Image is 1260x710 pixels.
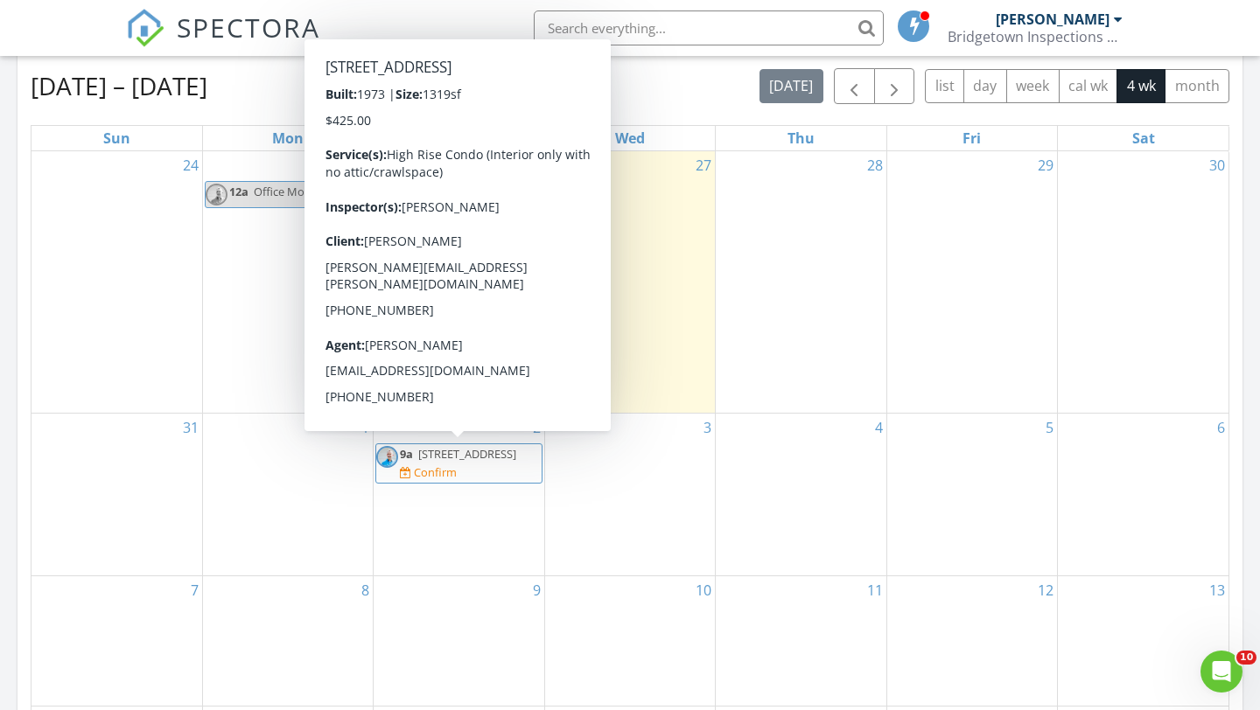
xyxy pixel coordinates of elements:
[206,184,227,205] img: bjh_111042.jpg
[1206,576,1228,604] a: Go to September 13, 2025
[784,126,818,150] a: Thursday
[202,576,373,707] td: Go to September 8, 2025
[1006,69,1060,103] button: week
[358,414,373,442] a: Go to September 1, 2025
[414,465,457,479] div: Confirm
[963,69,1007,103] button: day
[179,414,202,442] a: Go to August 31, 2025
[521,151,544,179] a: Go to August 26, 2025
[534,10,884,45] input: Search everything...
[959,126,984,150] a: Friday
[31,414,202,576] td: Go to August 31, 2025
[400,184,419,199] span: 12a
[31,576,202,707] td: Go to September 7, 2025
[376,212,514,261] a: 9a - 10a [STREET_ADDRESS][PERSON_NAME]
[996,10,1109,28] div: [PERSON_NAME]
[1059,69,1118,103] button: cal wk
[834,68,875,104] button: Previous
[202,151,373,414] td: Go to August 25, 2025
[1034,151,1057,179] a: Go to August 29, 2025
[100,126,134,150] a: Sunday
[1042,414,1057,442] a: Go to September 5, 2025
[716,414,886,576] td: Go to September 4, 2025
[529,414,544,442] a: Go to September 2, 2025
[177,9,320,45] span: SPECTORA
[692,151,715,179] a: Go to August 27, 2025
[374,414,544,576] td: Go to September 2, 2025
[400,446,516,462] a: 9a [STREET_ADDRESS]
[179,151,202,179] a: Go to August 24, 2025
[759,69,823,103] button: [DATE]
[1034,576,1057,604] a: Go to September 12, 2025
[925,69,964,103] button: list
[126,24,320,60] a: SPECTORA
[948,28,1123,45] div: Bridgetown Inspections LLC
[864,151,886,179] a: Go to August 28, 2025
[254,184,316,199] span: Office Move
[716,576,886,707] td: Go to September 11, 2025
[1058,414,1228,576] td: Go to September 6, 2025
[358,576,373,604] a: Go to September 8, 2025
[376,228,498,261] span: [STREET_ADDRESS][PERSON_NAME]
[187,576,202,604] a: Go to September 7, 2025
[376,212,398,233] img: bjh_111042.jpg
[443,126,475,150] a: Tuesday
[350,151,373,179] a: Go to August 25, 2025
[126,9,164,47] img: The Best Home Inspection Software - Spectora
[202,414,373,576] td: Go to September 1, 2025
[400,212,441,227] span: 9a - 10a
[400,464,457,481] a: Confirm
[1165,69,1229,103] button: month
[544,576,715,707] td: Go to September 10, 2025
[375,443,542,483] a: 9a [STREET_ADDRESS] Confirm
[886,414,1057,576] td: Go to September 5, 2025
[375,209,542,266] a: 9a - 10a [STREET_ADDRESS][PERSON_NAME]
[1236,651,1256,665] span: 10
[374,151,544,414] td: Go to August 26, 2025
[1129,126,1158,150] a: Saturday
[544,151,715,414] td: Go to August 27, 2025
[886,151,1057,414] td: Go to August 29, 2025
[544,414,715,576] td: Go to September 3, 2025
[871,414,886,442] a: Go to September 4, 2025
[1206,151,1228,179] a: Go to August 30, 2025
[400,446,413,462] span: 9a
[864,576,886,604] a: Go to September 11, 2025
[374,576,544,707] td: Go to September 9, 2025
[716,151,886,414] td: Go to August 28, 2025
[612,126,648,150] a: Wednesday
[1058,576,1228,707] td: Go to September 13, 2025
[376,184,398,205] img: bjh_111042.jpg
[418,446,516,462] span: [STREET_ADDRESS]
[1116,69,1165,103] button: 4 wk
[1214,414,1228,442] a: Go to September 6, 2025
[229,184,248,199] span: 12a
[1200,651,1242,693] iframe: Intercom live chat
[31,151,202,414] td: Go to August 24, 2025
[1058,151,1228,414] td: Go to August 30, 2025
[700,414,715,442] a: Go to September 3, 2025
[874,68,915,104] button: Next
[529,576,544,604] a: Go to September 9, 2025
[31,68,207,103] h2: [DATE] – [DATE]
[886,576,1057,707] td: Go to September 12, 2025
[376,446,398,468] img: bjh_111042.jpg
[269,126,307,150] a: Monday
[424,184,441,199] span: Off
[692,576,715,604] a: Go to September 10, 2025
